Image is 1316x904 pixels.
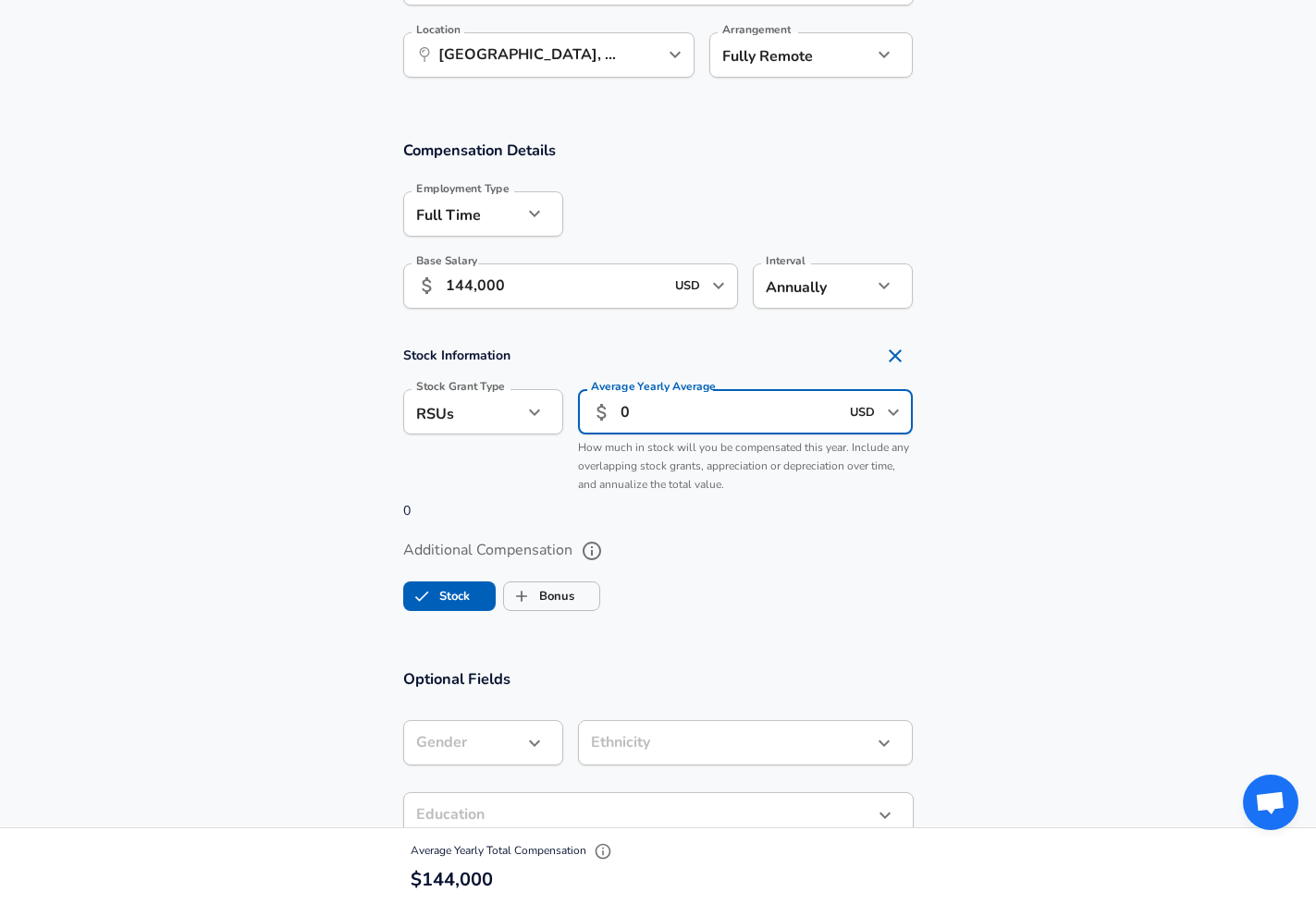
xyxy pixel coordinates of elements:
label: Base Salary [416,255,477,266]
div: Fully Remote [709,32,845,78]
button: BonusBonus [503,581,600,611]
span: Bonus [504,579,539,614]
button: Open [706,273,732,299]
input: 40,000 [621,389,840,434]
span: Stock [404,579,439,614]
label: Bonus [504,579,574,614]
button: help [576,535,608,567]
button: Explain Total Compensation [589,837,617,865]
span: Yearly [637,379,670,395]
div: Annually [753,263,872,309]
label: Average Average [591,381,716,392]
label: Interval [766,255,806,266]
button: Remove Section [877,337,914,374]
label: Stock [404,579,470,614]
button: Open [662,42,688,67]
span: Average Yearly Total Compensation [411,843,617,858]
label: Additional Compensation [403,535,914,567]
h4: Stock Information [403,337,914,374]
label: Location [416,24,460,35]
h3: Optional Fields [403,668,914,690]
div: 0 [381,337,936,520]
input: 100,000 [446,263,665,309]
label: Arrangement [722,24,791,35]
h3: Compensation Details [403,140,914,161]
div: RSUs [403,389,523,434]
label: Employment Type [416,183,510,194]
button: Open [880,399,906,425]
label: Stock Grant Type [416,381,505,392]
div: Open chat [1243,775,1298,830]
input: USD [670,272,707,300]
button: StockStock [403,581,496,611]
input: USD [844,397,881,426]
div: Full Time [403,191,523,237]
span: How much in stock will you be compensated this year. Include any overlapping stock grants, apprec... [578,440,909,492]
